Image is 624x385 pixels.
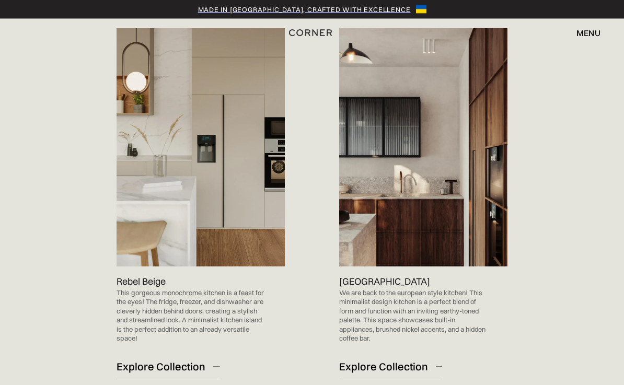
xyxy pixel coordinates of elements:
div: Explore Collection [117,360,205,374]
a: Explore Collection [117,354,219,380]
p: Rebel Beige [117,275,166,289]
a: Made in [GEOGRAPHIC_DATA], crafted with excellence [198,4,411,15]
p: [GEOGRAPHIC_DATA] [339,275,430,289]
div: menu [576,29,600,37]
p: We are back to the european style kitchen! This minimalist design kitchen is a perfect blend of f... [339,289,487,344]
div: menu [566,24,600,42]
p: This gorgeous monochrome kitchen is a feast for the eyes! The fridge, freezer, and dishwasher are... [117,289,264,344]
div: Explore Collection [339,360,428,374]
a: home [283,26,341,40]
a: Explore Collection [339,354,442,380]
